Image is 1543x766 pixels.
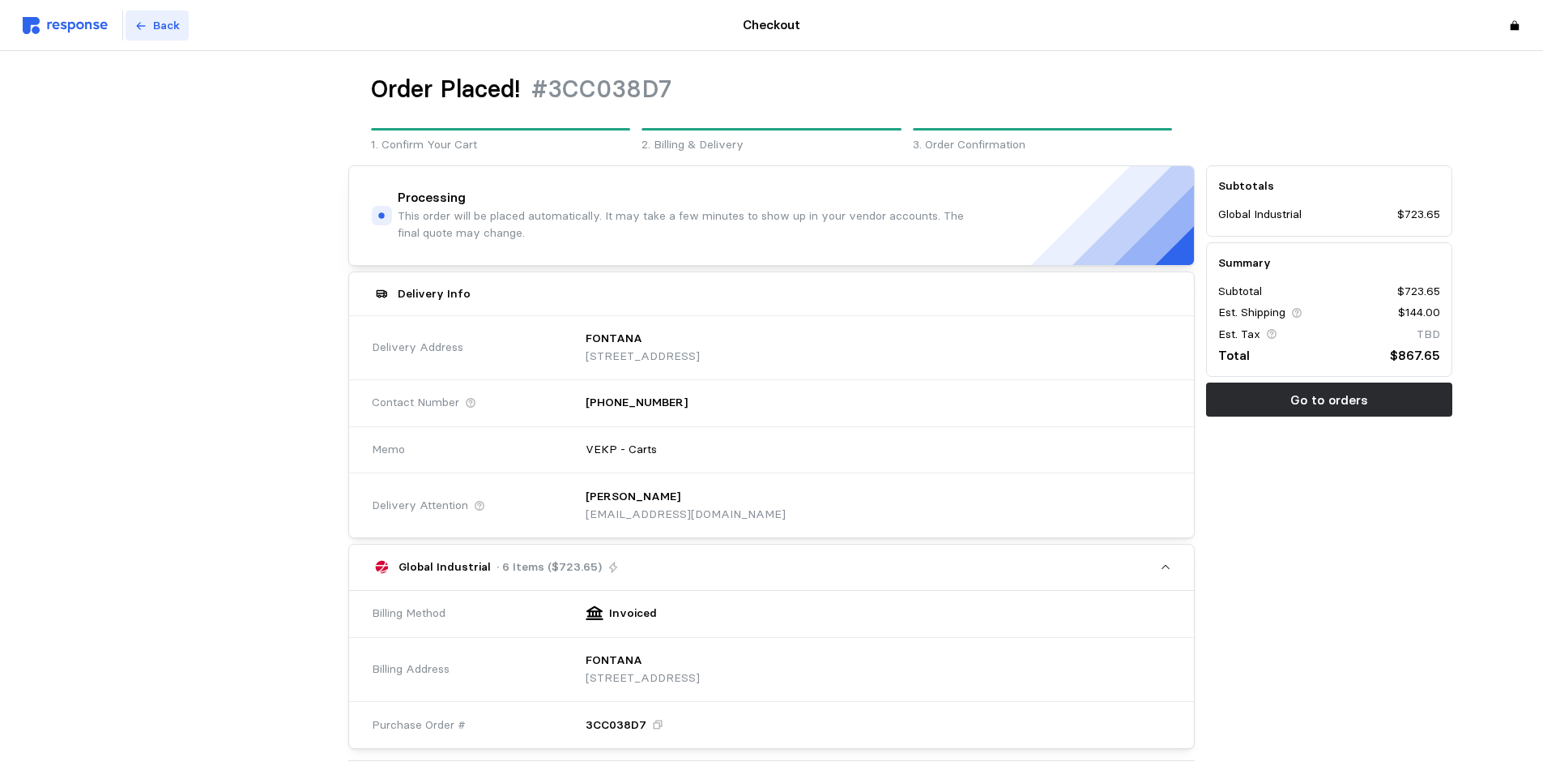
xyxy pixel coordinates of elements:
[586,488,680,506] p: [PERSON_NAME]
[641,136,901,154] p: 2. Billing & Delivery
[126,11,189,41] button: Back
[1290,390,1368,410] p: Go to orders
[371,74,520,105] h1: Order Placed!
[1218,326,1260,344] p: Est. Tax
[586,670,700,687] p: [STREET_ADDRESS]
[586,330,642,348] p: FONTANA
[1218,345,1250,366] p: Total
[1218,206,1302,224] p: Global Industrial
[398,285,471,302] h5: Delivery Info
[586,652,642,670] p: FONTANA
[372,661,450,678] span: Billing Address
[1218,283,1262,301] p: Subtotal
[586,717,646,734] p: 3CC038D7
[1398,304,1440,322] p: $144.00
[372,605,445,623] span: Billing Method
[372,717,466,734] span: Purchase Order #
[153,17,180,35] p: Back
[1206,383,1452,417] button: Go to orders
[586,394,688,412] p: [PHONE_NUMBER]
[349,591,1194,748] div: Global Industrial· 6 Items ($723.65)
[1397,283,1440,301] p: $723.65
[1397,206,1440,224] p: $723.65
[372,394,459,412] span: Contact Number
[586,348,700,366] p: [STREET_ADDRESS]
[399,558,491,576] p: Global Industrial
[372,339,463,357] span: Delivery Address
[1218,304,1285,322] p: Est. Shipping
[349,545,1194,590] button: Global Industrial· 6 Items ($723.65)
[743,16,800,35] h4: Checkout
[586,506,786,524] p: [EMAIL_ADDRESS][DOMAIN_NAME]
[372,441,405,459] span: Memo
[609,605,657,623] p: Invoiced
[371,136,630,154] p: 1. Confirm Your Cart
[531,74,671,105] h1: #3CC038D7
[23,17,108,34] img: svg%3e
[1218,178,1440,195] h5: Subtotals
[398,208,972,242] p: This order will be placed automatically. It may take a few minutes to show up in your vendor acco...
[586,441,657,459] p: VEKP - Carts
[497,558,602,576] p: · 6 Items ($723.65)
[1417,326,1440,344] p: TBD
[1218,255,1440,272] h5: Summary
[398,189,466,208] h4: Processing
[913,136,1172,154] p: 3. Order Confirmation
[1390,345,1440,366] p: $867.65
[372,497,468,515] span: Delivery Attention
